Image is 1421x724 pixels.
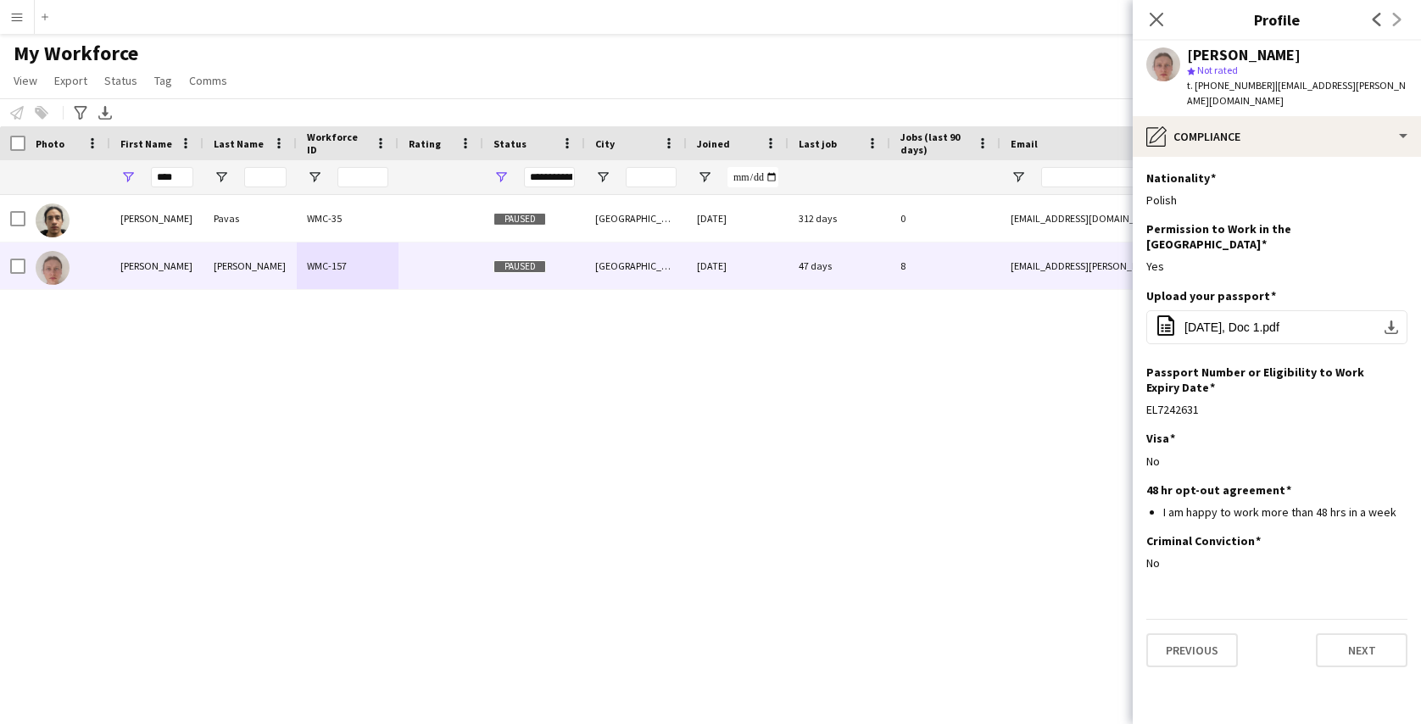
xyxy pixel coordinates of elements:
input: City Filter Input [626,167,677,187]
div: 47 days [789,242,890,289]
span: t. [PHONE_NUMBER] [1187,79,1275,92]
span: Last Name [214,137,264,150]
h3: 48 hr opt-out agreement [1146,482,1291,498]
span: Not rated [1197,64,1238,76]
span: City [595,137,615,150]
div: WMC-35 [297,195,398,242]
div: [PERSON_NAME] [110,195,203,242]
h3: Permission to Work in the [GEOGRAPHIC_DATA] [1146,221,1394,252]
input: First Name Filter Input [151,167,193,187]
span: Rating [409,137,441,150]
input: Workforce ID Filter Input [337,167,388,187]
span: Comms [189,73,227,88]
div: Pavas [203,195,297,242]
div: [PERSON_NAME] [1187,47,1301,63]
h3: Profile [1133,8,1421,31]
button: Open Filter Menu [595,170,610,185]
button: [DATE], Doc 1.pdf [1146,310,1407,344]
div: [PERSON_NAME] [110,242,203,289]
h3: Passport Number or Eligibility to Work Expiry Date [1146,365,1394,395]
a: Status [98,70,144,92]
span: First Name [120,137,172,150]
a: Comms [182,70,234,92]
button: Next [1316,633,1407,667]
input: Last Name Filter Input [244,167,287,187]
div: Yes [1146,259,1407,274]
span: Paused [493,260,546,273]
div: No [1146,454,1407,469]
span: Last job [799,137,837,150]
div: No [1146,555,1407,571]
img: Sebastian Sawka [36,251,70,285]
div: [EMAIL_ADDRESS][DOMAIN_NAME] [1000,195,1340,242]
div: [DATE] [687,195,789,242]
div: [GEOGRAPHIC_DATA] [585,195,687,242]
button: Open Filter Menu [493,170,509,185]
div: Polish [1146,192,1407,208]
div: WMC-157 [297,242,398,289]
div: 8 [890,242,1000,289]
span: | [EMAIL_ADDRESS][PERSON_NAME][DOMAIN_NAME] [1187,79,1406,107]
button: Open Filter Menu [214,170,229,185]
button: Open Filter Menu [307,170,322,185]
app-action-btn: Advanced filters [70,103,91,123]
span: Status [104,73,137,88]
span: My Workforce [14,41,138,66]
button: Previous [1146,633,1238,667]
div: [PERSON_NAME] [203,242,297,289]
span: Status [493,137,527,150]
button: Open Filter Menu [120,170,136,185]
div: [GEOGRAPHIC_DATA] [585,242,687,289]
a: View [7,70,44,92]
button: Open Filter Menu [1011,170,1026,185]
input: Email Filter Input [1041,167,1329,187]
span: Email [1011,137,1038,150]
a: Export [47,70,94,92]
h3: Nationality [1146,170,1216,186]
h3: Upload your passport [1146,288,1276,304]
div: EL7242631 [1146,402,1407,417]
div: [EMAIL_ADDRESS][PERSON_NAME][DOMAIN_NAME] [1000,242,1340,289]
a: Tag [148,70,179,92]
div: 312 days [789,195,890,242]
span: Export [54,73,87,88]
div: [DATE] [687,242,789,289]
span: View [14,73,37,88]
span: Tag [154,73,172,88]
span: Photo [36,137,64,150]
span: Workforce ID [307,131,368,156]
li: I am happy to work more than 48 hrs in a week [1163,504,1407,520]
span: Paused [493,213,546,226]
span: Joined [697,137,730,150]
span: Jobs (last 90 days) [900,131,970,156]
span: [DATE], Doc 1.pdf [1184,320,1279,334]
img: Sebastian Pavas [36,203,70,237]
input: Joined Filter Input [727,167,778,187]
button: Open Filter Menu [697,170,712,185]
div: Compliance [1133,116,1421,157]
h3: Criminal Conviction [1146,533,1261,549]
div: 0 [890,195,1000,242]
app-action-btn: Export XLSX [95,103,115,123]
h3: Visa [1146,431,1175,446]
